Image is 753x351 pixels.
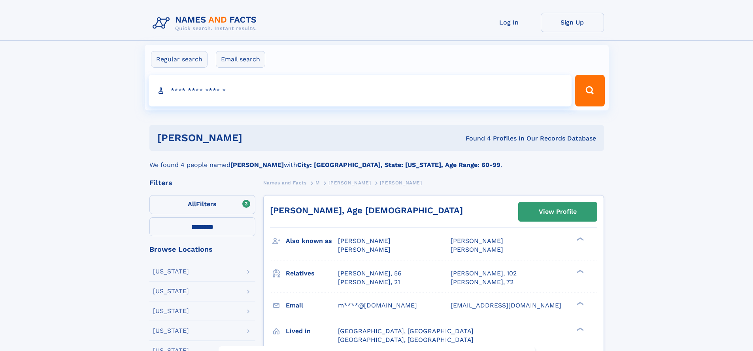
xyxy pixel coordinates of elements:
[153,268,189,275] div: [US_STATE]
[153,288,189,294] div: [US_STATE]
[157,133,354,143] h1: [PERSON_NAME]
[153,328,189,334] div: [US_STATE]
[149,151,604,170] div: We found 4 people named with .
[286,267,338,280] h3: Relatives
[149,246,255,253] div: Browse Locations
[149,13,263,34] img: Logo Names and Facts
[270,205,463,215] a: [PERSON_NAME], Age [DEMOGRAPHIC_DATA]
[188,200,196,208] span: All
[338,237,391,245] span: [PERSON_NAME]
[575,75,604,106] button: Search Button
[149,195,255,214] label: Filters
[286,299,338,312] h3: Email
[149,75,572,106] input: search input
[354,134,596,143] div: Found 4 Profiles In Our Records Database
[328,180,371,186] span: [PERSON_NAME]
[451,269,517,278] a: [PERSON_NAME], 102
[230,161,284,169] b: [PERSON_NAME]
[297,161,500,169] b: City: [GEOGRAPHIC_DATA], State: [US_STATE], Age Range: 60-99
[380,180,422,186] span: [PERSON_NAME]
[575,301,584,306] div: ❯
[338,327,474,335] span: [GEOGRAPHIC_DATA], [GEOGRAPHIC_DATA]
[338,336,474,343] span: [GEOGRAPHIC_DATA], [GEOGRAPHIC_DATA]
[338,278,400,286] a: [PERSON_NAME], 21
[151,51,208,68] label: Regular search
[338,246,391,253] span: [PERSON_NAME]
[539,203,577,221] div: View Profile
[541,13,604,32] a: Sign Up
[149,179,255,186] div: Filters
[216,51,265,68] label: Email search
[263,178,307,188] a: Names and Facts
[286,324,338,338] h3: Lived in
[575,326,584,332] div: ❯
[451,237,503,245] span: [PERSON_NAME]
[153,308,189,314] div: [US_STATE]
[575,269,584,274] div: ❯
[451,278,513,286] a: [PERSON_NAME], 72
[338,269,402,278] a: [PERSON_NAME], 56
[315,178,320,188] a: M
[451,302,561,309] span: [EMAIL_ADDRESS][DOMAIN_NAME]
[451,246,503,253] span: [PERSON_NAME]
[315,180,320,186] span: M
[286,234,338,248] h3: Also known as
[575,237,584,242] div: ❯
[519,202,597,221] a: View Profile
[328,178,371,188] a: [PERSON_NAME]
[477,13,541,32] a: Log In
